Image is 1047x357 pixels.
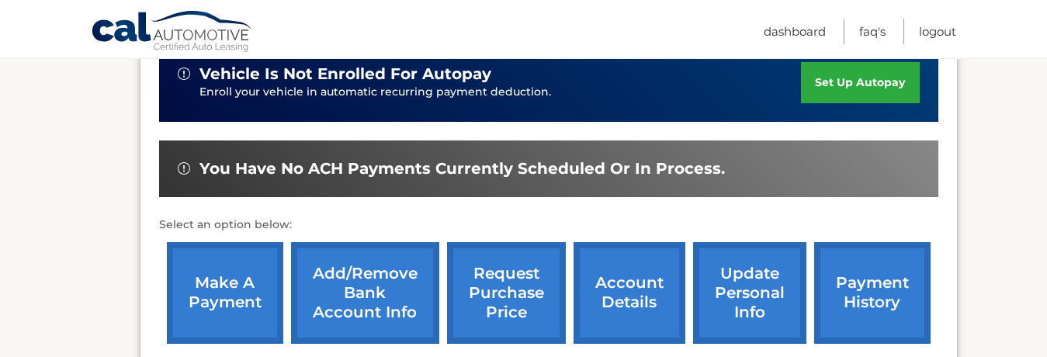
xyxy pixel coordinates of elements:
[919,19,956,44] a: Logout
[574,242,685,344] a: account details
[291,242,439,344] a: Add/Remove bank account info
[199,84,802,101] p: Enroll your vehicle in automatic recurring payment deduction.
[199,64,491,84] span: vehicle is not enrolled for autopay
[199,159,725,178] span: You have no ACH payments currently scheduled or in process.
[178,162,190,175] img: alert-white.svg
[91,10,254,55] a: Cal Automotive
[814,242,931,344] a: payment history
[447,242,566,344] a: request purchase price
[178,68,190,80] img: alert-white.svg
[764,19,826,44] a: Dashboard
[167,242,283,344] a: make a payment
[859,19,886,44] a: FAQ's
[159,216,938,234] p: Select an option below:
[693,242,806,344] a: update personal info
[801,62,919,103] a: set up autopay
